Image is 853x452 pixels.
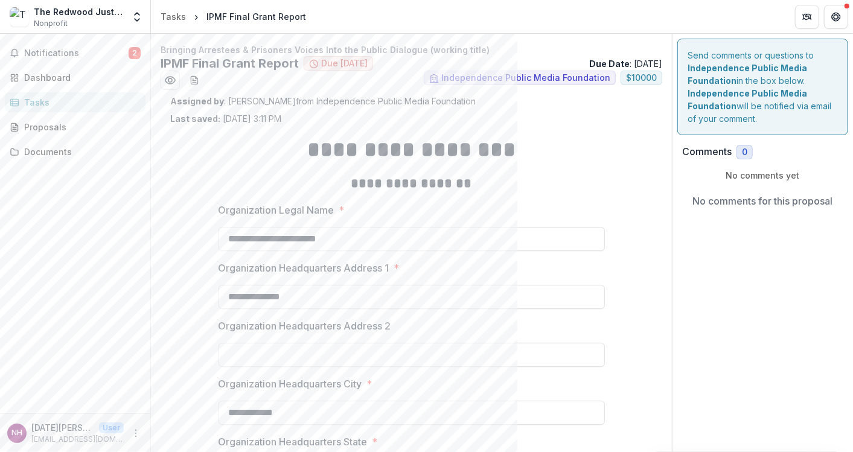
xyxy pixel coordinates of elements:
div: Documents [24,145,136,158]
p: Organization Headquarters Address 1 [219,261,389,275]
strong: Last saved: [170,113,220,124]
p: [DATE][PERSON_NAME] [31,421,94,434]
h2: Comments [682,146,732,158]
strong: Due Date [589,59,630,69]
button: Partners [795,5,819,29]
p: Organization Headquarters State [219,434,368,449]
strong: Assigned by [170,96,224,106]
button: download-word-button [185,71,204,90]
span: 0 [742,147,747,158]
button: Get Help [824,5,848,29]
a: Proposals [5,117,145,137]
div: Tasks [161,10,186,23]
p: Bringing Arrestees & Prisoners Voices Into the Public Dialogue (working title) [161,43,662,56]
p: Organization Headquarters Address 2 [219,319,391,333]
div: Dashboard [24,71,136,84]
p: [DATE] 3:11 PM [170,112,281,125]
div: Tasks [24,96,136,109]
a: Documents [5,142,145,162]
span: Nonprofit [34,18,68,29]
div: Proposals [24,121,136,133]
div: IPMF Final Grant Report [206,10,306,23]
button: Notifications2 [5,43,145,63]
p: No comments yet [682,169,843,182]
div: Noel Hanrahan [11,429,22,437]
span: Due [DATE] [321,59,368,69]
span: Notifications [24,48,129,59]
span: 2 [129,47,141,59]
span: Independence Public Media Foundation [441,73,610,83]
nav: breadcrumb [156,8,311,25]
button: More [129,426,143,441]
button: Open entity switcher [129,5,145,29]
p: User [99,422,124,433]
p: : [DATE] [589,57,662,70]
a: Tasks [5,92,145,112]
p: Organization Headquarters City [219,377,362,391]
p: No comments for this proposal [693,194,833,208]
a: Dashboard [5,68,145,88]
div: Send comments or questions to in the box below. will be notified via email of your comment. [677,39,848,135]
a: Tasks [156,8,191,25]
p: [EMAIL_ADDRESS][DOMAIN_NAME] [31,434,124,445]
button: Preview d35eb4d8-96c5-4bfb-81f0-da8d494fb066.pdf [161,71,180,90]
img: The Redwood Justice Fund [10,7,29,27]
div: The Redwood Justice Fund [34,5,124,18]
span: $ 10000 [626,73,657,83]
p: : [PERSON_NAME] from Independence Public Media Foundation [170,95,653,107]
h2: IPMF Final Grant Report [161,56,299,71]
strong: Independence Public Media Foundation [688,63,807,86]
p: Organization Legal Name [219,203,334,217]
strong: Independence Public Media Foundation [688,88,807,111]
